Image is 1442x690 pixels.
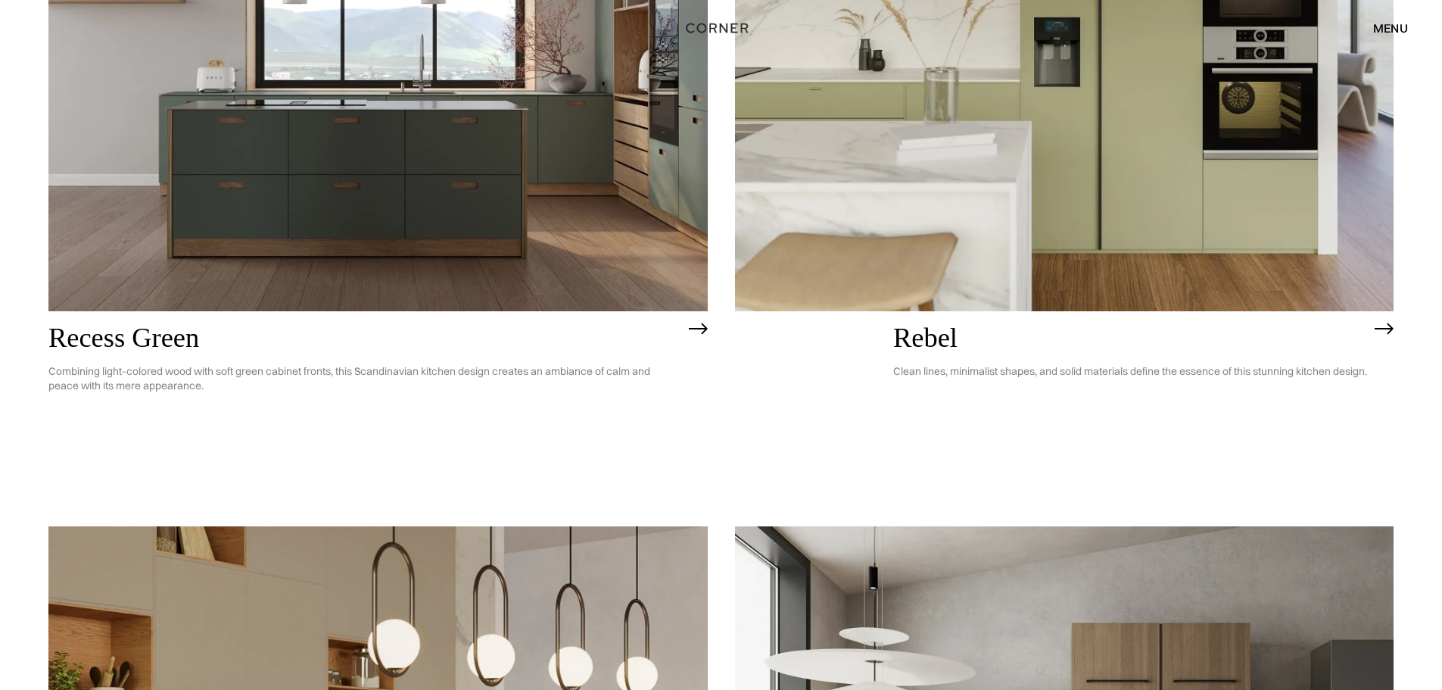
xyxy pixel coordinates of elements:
a: home [669,18,773,38]
div: menu [1358,15,1408,41]
div: menu [1373,22,1408,34]
p: Clean lines, minimalist shapes, and solid materials define the essence of this stunning kitchen d... [893,353,1367,390]
h2: Rebel [893,323,1367,353]
p: Combining light-colored wood with soft green cabinet fronts, this Scandinavian kitchen design cre... [48,353,681,404]
h2: Recess Green [48,323,681,353]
